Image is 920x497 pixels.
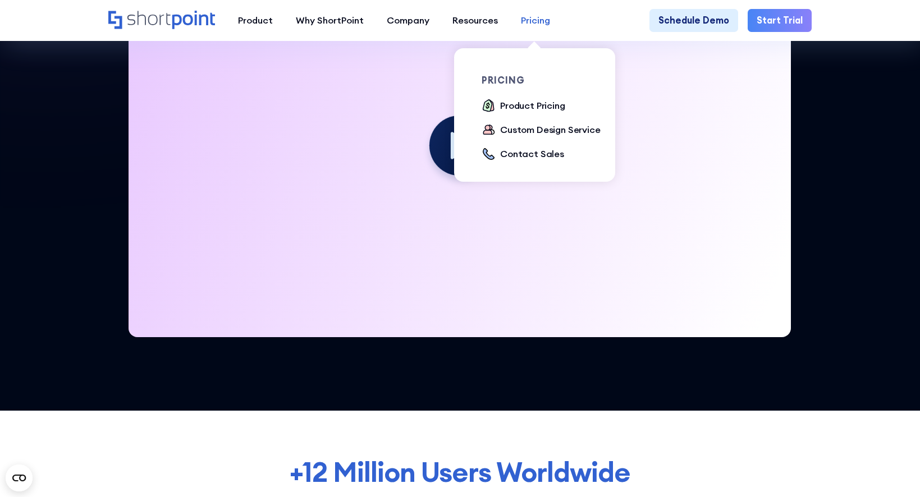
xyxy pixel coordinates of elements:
[500,147,564,161] div: Contact Sales
[441,9,510,32] a: Resources
[108,11,216,30] a: Home
[285,9,376,32] a: Why ShortPoint
[376,9,441,32] a: Company
[748,9,812,32] a: Start Trial
[500,99,565,113] div: Product Pricing
[500,123,601,137] div: Custom Design Service
[482,76,610,85] div: pricing
[649,9,739,32] a: Schedule Demo
[864,443,920,497] iframe: Chat Widget
[296,13,364,27] div: Why ShortPoint
[6,464,33,491] button: Open CMP widget
[92,457,828,487] h2: +12 Million Users Worldwide
[521,13,550,27] div: Pricing
[227,9,285,32] a: Product
[482,99,565,114] a: Product Pricing
[482,123,600,138] a: Custom Design Service
[387,13,429,27] div: Company
[482,147,564,162] a: Contact Sales
[509,9,561,32] a: Pricing
[238,13,273,27] div: Product
[452,13,498,27] div: Resources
